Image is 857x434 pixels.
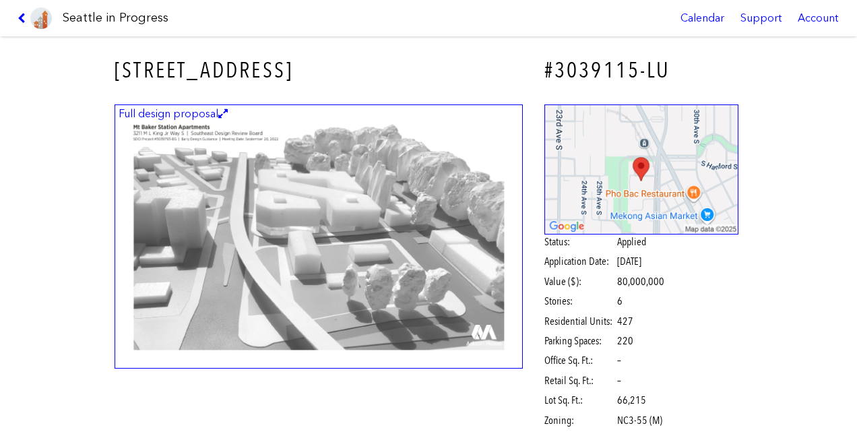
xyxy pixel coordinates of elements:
[117,106,230,121] figcaption: Full design proposal
[617,393,646,408] span: 66,215
[544,353,615,368] span: Office Sq. Ft.:
[544,413,615,428] span: Zoning:
[115,104,523,369] img: 1.jpg
[544,334,615,348] span: Parking Spaces:
[617,373,621,388] span: –
[617,314,633,329] span: 427
[544,254,615,269] span: Application Date:
[617,235,646,249] span: Applied
[617,413,662,428] span: NC3-55 (M)
[617,334,633,348] span: 220
[544,104,739,235] img: staticmap
[617,294,623,309] span: 6
[544,373,615,388] span: Retail Sq. Ft.:
[544,235,615,249] span: Status:
[617,274,664,289] span: 80,000,000
[544,314,615,329] span: Residential Units:
[30,7,52,29] img: favicon-96x96.png
[617,353,621,368] span: –
[115,104,523,369] a: Full design proposal
[115,55,523,86] h3: [STREET_ADDRESS]
[544,393,615,408] span: Lot Sq. Ft.:
[617,255,641,268] span: [DATE]
[63,9,168,26] h1: Seattle in Progress
[544,55,739,86] h4: #3039115-LU
[544,294,615,309] span: Stories:
[544,274,615,289] span: Value ($):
